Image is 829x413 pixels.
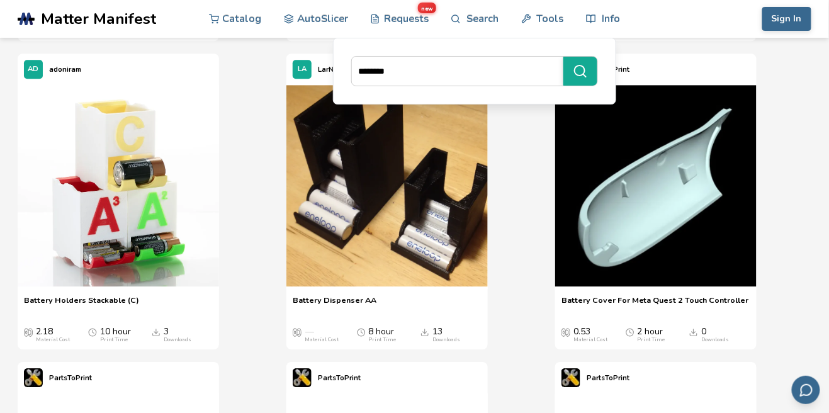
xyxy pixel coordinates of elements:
div: Print Time [369,337,397,343]
span: Average Cost [561,327,570,337]
span: AD [28,65,39,74]
img: PartsToPrint's profile [24,368,43,387]
a: Battery Cover For Meta Quest 2 Touch Controller [561,295,749,314]
div: 13 [432,327,460,343]
p: LarNil [318,63,338,76]
div: 10 hour [100,327,131,343]
span: Average Print Time [626,327,634,337]
div: 8 hour [369,327,397,343]
div: 2 hour [638,327,665,343]
div: 0.53 [573,327,607,343]
button: Sign In [762,7,811,31]
a: PartsToPrint's profilePartsToPrint [555,362,636,393]
div: Downloads [432,337,460,343]
a: PartsToPrint's profilePartsToPrint [18,362,98,393]
div: 3 [164,327,191,343]
button: Send feedback via email [792,376,820,404]
img: PartsToPrint's profile [561,368,580,387]
a: Battery Dispenser AA [293,295,376,314]
span: LA [298,65,307,74]
span: Average Cost [293,327,302,337]
span: Average Print Time [88,327,97,337]
div: Material Cost [36,337,70,343]
div: 0 [701,327,729,343]
div: Print Time [638,337,665,343]
p: adoniram [49,63,81,76]
div: Downloads [164,337,191,343]
span: Average Print Time [357,327,366,337]
span: Downloads [420,327,429,337]
div: 2.18 [36,327,70,343]
p: PartsToPrint [587,371,629,385]
span: — [305,327,313,337]
p: PartsToPrint [49,371,92,385]
span: new [417,3,437,14]
div: Print Time [100,337,128,343]
p: PartsToPrint [318,371,361,385]
div: Material Cost [573,337,607,343]
span: Matter Manifest [41,10,156,28]
a: Battery Holders Stackable (C) [24,295,139,314]
span: Downloads [689,327,698,337]
img: PartsToPrint's profile [293,368,312,387]
div: Material Cost [305,337,339,343]
span: Average Cost [24,327,33,337]
span: Downloads [152,327,161,337]
div: Downloads [701,337,729,343]
a: PartsToPrint's profilePartsToPrint [286,362,367,393]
